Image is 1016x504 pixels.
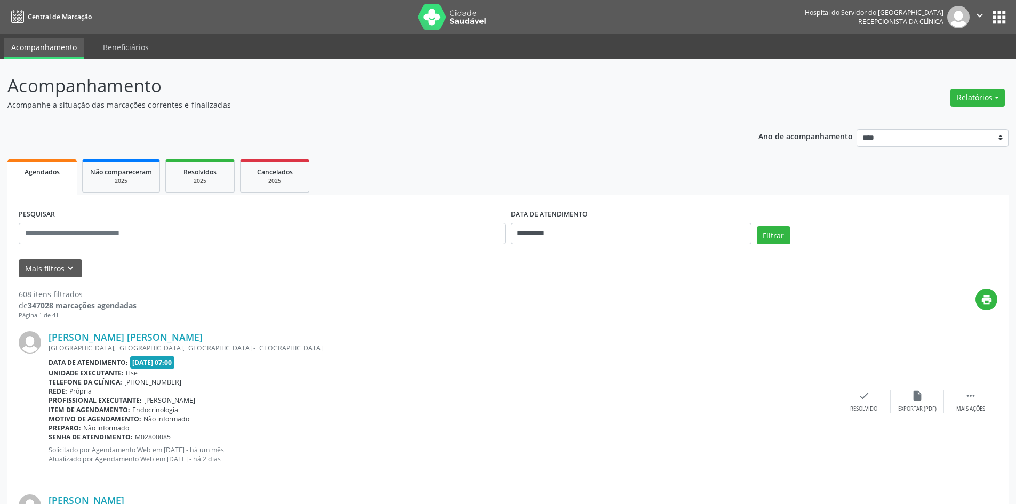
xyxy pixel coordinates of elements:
a: Acompanhamento [4,38,84,59]
div: 2025 [248,177,301,185]
i:  [974,10,986,21]
button: print [975,289,997,310]
b: Profissional executante: [49,396,142,405]
a: [PERSON_NAME] [PERSON_NAME] [49,331,203,343]
label: PESQUISAR [19,206,55,223]
b: Rede: [49,387,67,396]
img: img [19,331,41,354]
span: [PERSON_NAME] [144,396,195,405]
div: 608 itens filtrados [19,289,137,300]
span: M02800085 [135,433,171,442]
button:  [970,6,990,28]
strong: 347028 marcações agendadas [28,300,137,310]
p: Acompanhamento [7,73,708,99]
div: [GEOGRAPHIC_DATA], [GEOGRAPHIC_DATA], [GEOGRAPHIC_DATA] - [GEOGRAPHIC_DATA] [49,343,837,353]
b: Preparo: [49,423,81,433]
div: de [19,300,137,311]
span: Agendados [25,167,60,177]
span: Não informado [83,423,129,433]
img: img [947,6,970,28]
b: Senha de atendimento: [49,433,133,442]
a: Central de Marcação [7,8,92,26]
i: check [858,390,870,402]
p: Acompanhe a situação das marcações correntes e finalizadas [7,99,708,110]
button: Mais filtroskeyboard_arrow_down [19,259,82,278]
span: [PHONE_NUMBER] [124,378,181,387]
span: Não informado [143,414,189,423]
span: Central de Marcação [28,12,92,21]
div: 2025 [90,177,152,185]
i: insert_drive_file [911,390,923,402]
i: keyboard_arrow_down [65,262,76,274]
span: Própria [69,387,92,396]
b: Motivo de agendamento: [49,414,141,423]
div: 2025 [173,177,227,185]
button: apps [990,8,1009,27]
span: Cancelados [257,167,293,177]
div: Mais ações [956,405,985,413]
span: Resolvidos [183,167,217,177]
label: DATA DE ATENDIMENTO [511,206,588,223]
b: Item de agendamento: [49,405,130,414]
span: Endocrinologia [132,405,178,414]
span: [DATE] 07:00 [130,356,175,369]
div: Hospital do Servidor do [GEOGRAPHIC_DATA] [805,8,943,17]
i: print [981,294,993,306]
a: Beneficiários [95,38,156,57]
button: Filtrar [757,226,790,244]
div: Resolvido [850,405,877,413]
div: Exportar (PDF) [898,405,937,413]
b: Telefone da clínica: [49,378,122,387]
b: Data de atendimento: [49,358,128,367]
p: Ano de acompanhamento [758,129,853,142]
span: Recepcionista da clínica [858,17,943,26]
i:  [965,390,977,402]
b: Unidade executante: [49,369,124,378]
div: Página 1 de 41 [19,311,137,320]
button: Relatórios [950,89,1005,107]
span: Hse [126,369,138,378]
p: Solicitado por Agendamento Web em [DATE] - há um mês Atualizado por Agendamento Web em [DATE] - h... [49,445,837,463]
span: Não compareceram [90,167,152,177]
